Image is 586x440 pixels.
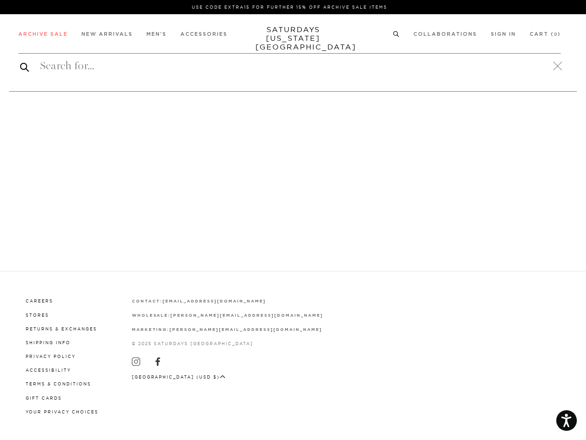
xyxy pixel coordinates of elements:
[163,298,266,303] a: [EMAIL_ADDRESS][DOMAIN_NAME]
[180,32,228,37] a: Accessories
[554,33,558,37] small: 0
[26,313,49,318] a: Stores
[18,59,561,73] input: Search for...
[491,32,516,37] a: Sign In
[132,374,226,380] button: [GEOGRAPHIC_DATA] (USD $)
[163,299,266,303] strong: [EMAIL_ADDRESS][DOMAIN_NAME]
[255,25,331,51] a: SATURDAYS[US_STATE][GEOGRAPHIC_DATA]
[81,32,133,37] a: New Arrivals
[26,340,71,345] a: Shipping Info
[26,326,97,331] a: Returns & Exchanges
[170,313,323,318] strong: [PERSON_NAME][EMAIL_ADDRESS][DOMAIN_NAME]
[169,327,322,332] a: [PERSON_NAME][EMAIL_ADDRESS][DOMAIN_NAME]
[26,409,98,414] a: Your privacy choices
[146,32,167,37] a: Men's
[132,299,163,303] strong: contact:
[22,4,557,11] p: Use Code EXTRA15 for Further 15% Off Archive Sale Items
[18,32,68,37] a: Archive Sale
[26,354,76,359] a: Privacy Policy
[132,328,170,332] strong: marketing:
[26,368,71,373] a: Accessibility
[170,313,323,318] a: [PERSON_NAME][EMAIL_ADDRESS][DOMAIN_NAME]
[530,32,561,37] a: Cart (0)
[132,313,171,318] strong: wholesale:
[26,298,53,303] a: Careers
[26,396,62,401] a: Gift Cards
[132,340,323,347] p: © 2025 Saturdays [GEOGRAPHIC_DATA]
[413,32,477,37] a: Collaborations
[26,381,91,386] a: Terms & Conditions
